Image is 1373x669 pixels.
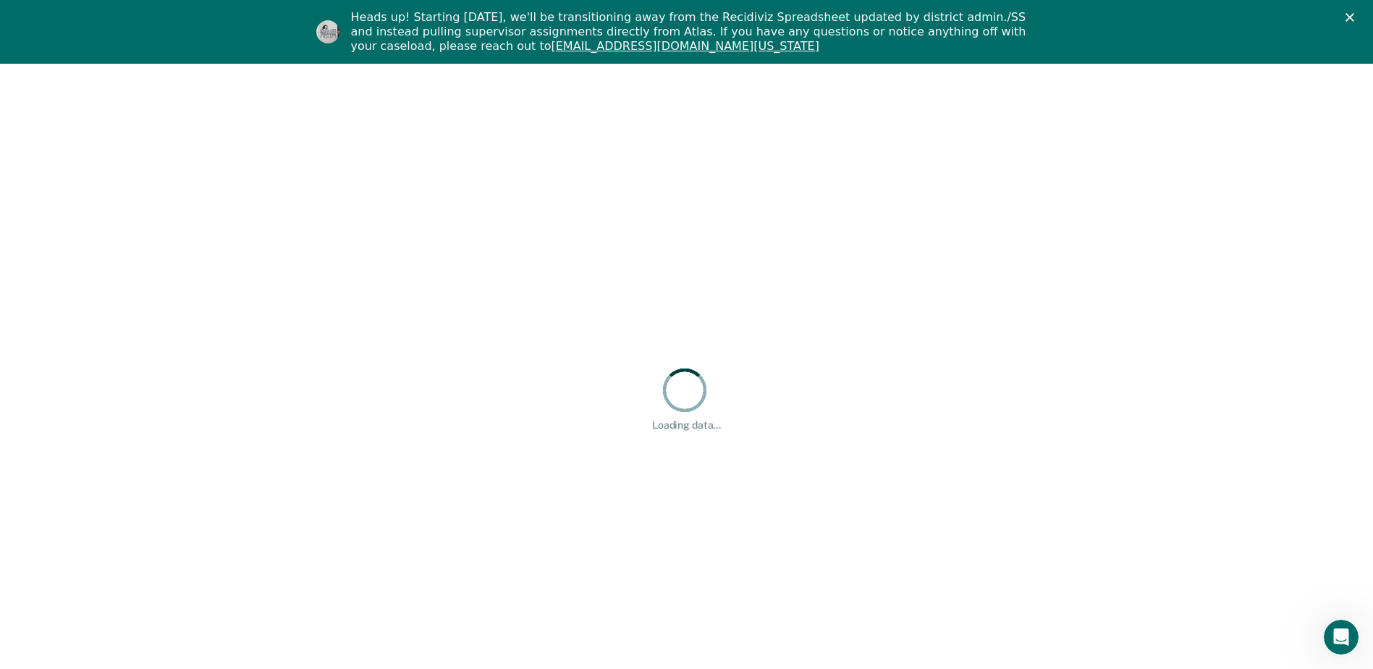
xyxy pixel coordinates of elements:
div: Close [1345,13,1360,22]
img: Profile image for Kim [316,20,339,43]
a: [EMAIL_ADDRESS][DOMAIN_NAME][US_STATE] [551,39,819,53]
div: Loading data... [652,419,721,432]
iframe: Intercom live chat [1324,620,1359,655]
div: Heads up! Starting [DATE], we'll be transitioning away from the Recidiviz Spreadsheet updated by ... [351,10,1034,54]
